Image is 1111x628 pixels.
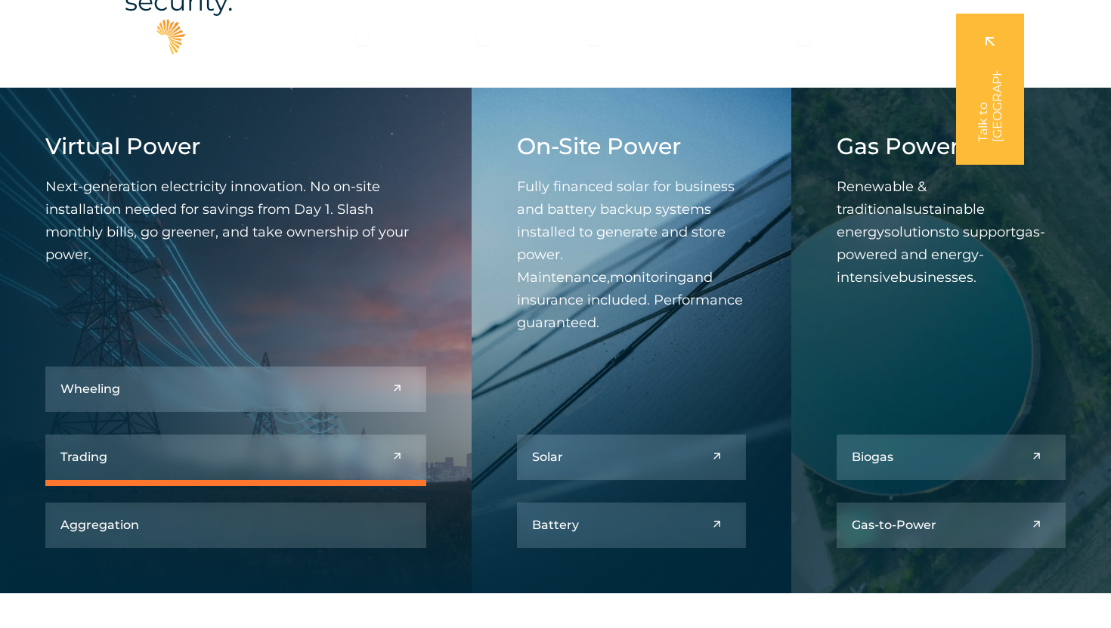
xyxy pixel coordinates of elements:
span: businesses. [899,269,976,286]
h4: Virtual Power [45,133,426,160]
span: and insurance included. Performance guaranteed. [517,269,743,331]
span: Projects [532,27,583,45]
span: Solutions [296,27,352,45]
span: Industries [411,27,473,45]
span: solar for business and battery backup [517,178,735,218]
h4: Gas Power [837,133,1066,160]
h4: On-Site Power [517,133,746,160]
span: to support [945,224,1016,240]
h5: Aggregation [60,518,139,532]
span: Renewable & traditional [837,178,927,218]
a: Insights [642,27,692,45]
span: sustainable energy [837,201,985,240]
span: solutions [884,224,945,240]
span: Company [735,27,794,45]
div: Menu Toggle [189,21,914,51]
span: Next-generation electricity innovation. No on-site installation needed for savings from Day 1. Sl... [45,178,409,263]
span: gas-powered and energy-intensive [837,224,1045,286]
span: systems installed to generate and store power. Maintenance, [517,201,726,286]
span: Fully financed [517,178,613,195]
nav: Menu [189,21,914,51]
span: monitoring [610,269,686,286]
a: Contact [853,27,902,45]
